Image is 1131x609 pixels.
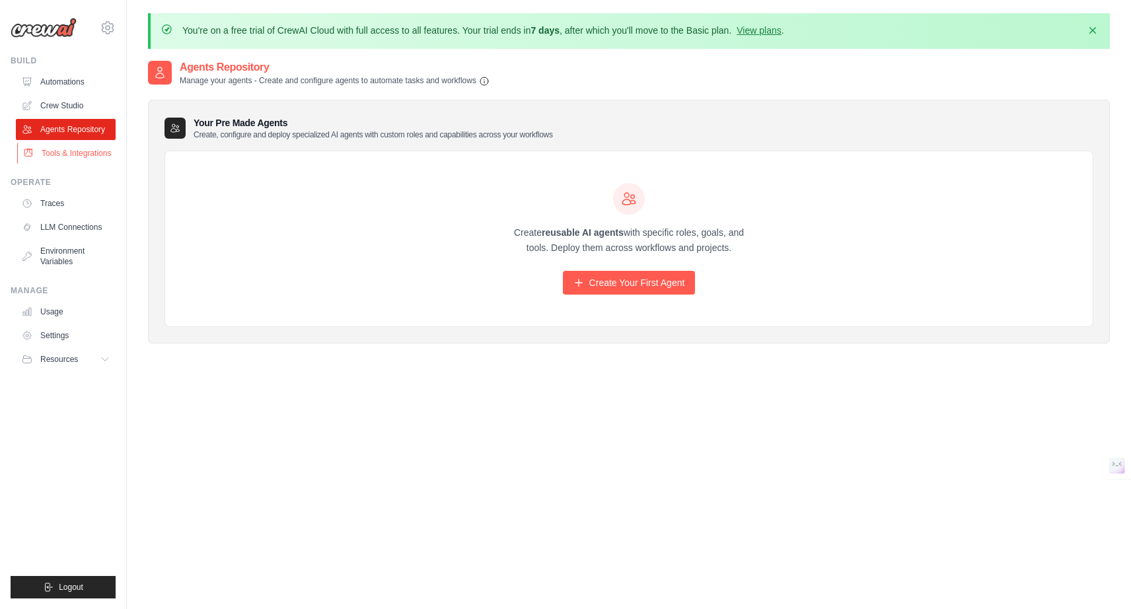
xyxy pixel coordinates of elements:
[11,576,116,598] button: Logout
[11,177,116,188] div: Operate
[563,271,696,295] a: Create Your First Agent
[11,18,77,38] img: Logo
[16,119,116,140] a: Agents Repository
[59,582,83,592] span: Logout
[16,217,116,238] a: LLM Connections
[180,59,490,75] h2: Agents Repository
[40,354,78,365] span: Resources
[11,285,116,296] div: Manage
[16,71,116,92] a: Automations
[16,325,116,346] a: Settings
[530,25,560,36] strong: 7 days
[194,116,553,140] h3: Your Pre Made Agents
[16,240,116,272] a: Environment Variables
[16,349,116,370] button: Resources
[542,227,624,238] strong: reusable AI agents
[194,129,553,140] p: Create, configure and deploy specialized AI agents with custom roles and capabilities across your...
[16,193,116,214] a: Traces
[16,95,116,116] a: Crew Studio
[737,25,781,36] a: View plans
[11,55,116,66] div: Build
[502,225,756,256] p: Create with specific roles, goals, and tools. Deploy them across workflows and projects.
[17,143,117,164] a: Tools & Integrations
[16,301,116,322] a: Usage
[180,75,490,87] p: Manage your agents - Create and configure agents to automate tasks and workflows
[182,24,784,37] p: You're on a free trial of CrewAI Cloud with full access to all features. Your trial ends in , aft...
